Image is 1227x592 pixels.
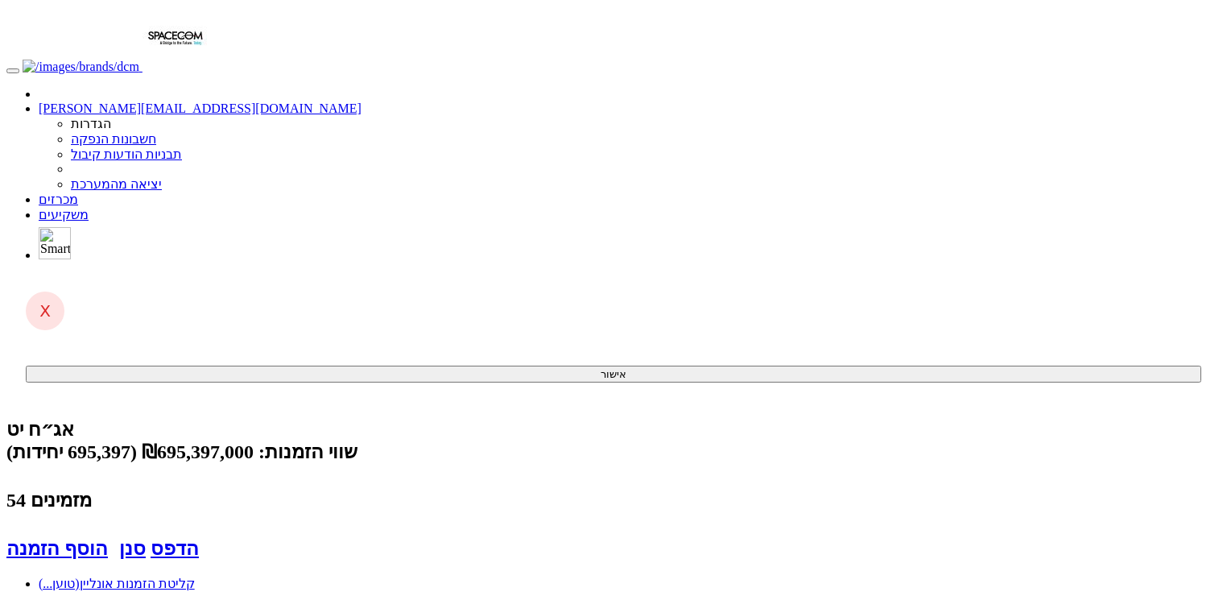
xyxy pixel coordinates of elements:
a: הדפס [151,538,199,559]
a: קליטת הזמנות אונליין(טוען...) [39,577,195,590]
a: חשבונות הנפקה [71,132,156,146]
a: הוסף הזמנה [6,538,108,559]
a: סנן [119,538,146,559]
a: תבניות הודעות קיבול [71,147,182,161]
div: שווי הזמנות: ₪695,397,000 (695,397 יחידות) [6,441,1221,463]
a: יציאה מהמערכת [71,177,162,191]
img: SmartBull Logo [39,227,71,259]
div: חלל-תקשורת בע"מ - אג״ח (יט) - הנפקה לציבור [6,418,1221,441]
a: מכרזים [39,193,78,206]
img: /images/brands/dcm [23,60,139,74]
h4: 54 מזמינים [6,489,1221,511]
a: משקיעים [39,208,89,221]
img: Auction Logo [143,6,207,71]
span: X [39,301,51,321]
button: אישור [26,366,1201,383]
li: הגדרות [71,116,1221,131]
span: (טוען...) [39,577,80,590]
a: [PERSON_NAME][EMAIL_ADDRESS][DOMAIN_NAME] [39,101,361,115]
